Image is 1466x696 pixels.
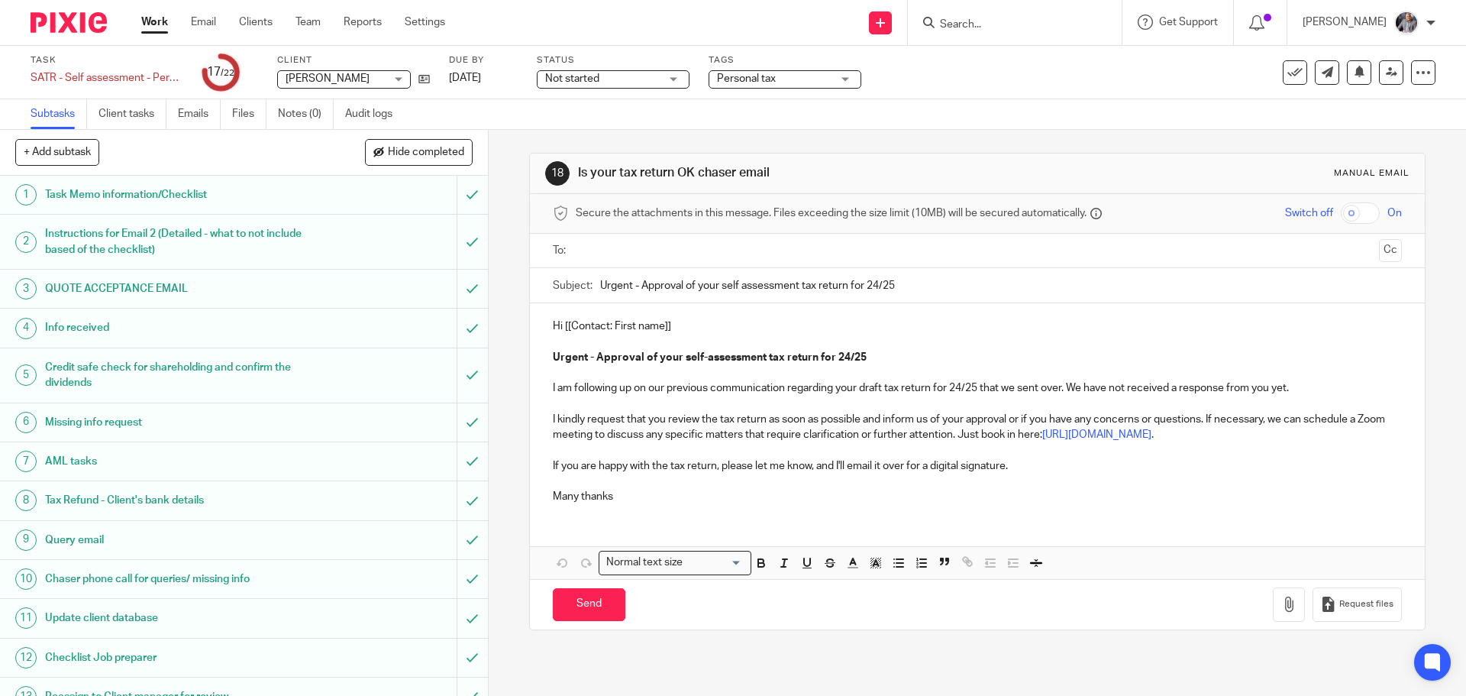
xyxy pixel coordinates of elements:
h1: Missing info request [45,411,309,434]
span: Hide completed [388,147,464,159]
div: 2 [15,231,37,253]
span: On [1387,206,1402,221]
p: If you are happy with the tax return, please let me know, and I'll email it over for a digital si... [553,458,1401,474]
a: Notes (0) [278,99,334,129]
input: Search [938,18,1076,32]
div: 18 [545,161,570,186]
h1: Credit safe check for shareholding and confirm the dividends [45,356,309,395]
h1: Checklist Job preparer [45,646,309,669]
span: Request files [1339,598,1393,610]
p: I am following up on our previous communication regarding your draft tax return for 24/25 that we... [553,380,1401,396]
div: 7 [15,451,37,472]
span: Switch off [1285,206,1333,221]
a: Email [191,15,216,30]
div: Search for option [599,551,751,575]
strong: Urgent - Approval of your self-assessment tax return for 24/25 [553,352,867,363]
a: Settings [405,15,445,30]
button: Request files [1313,588,1401,622]
small: /22 [221,69,234,77]
div: 17 [207,63,234,81]
a: Audit logs [345,99,404,129]
span: Normal text size [602,555,686,571]
div: 4 [15,318,37,339]
div: 10 [15,568,37,590]
p: [PERSON_NAME] [1303,15,1387,30]
h1: Update client database [45,607,309,630]
button: Hide completed [365,139,473,165]
p: Many thanks [553,489,1401,504]
a: Team [295,15,321,30]
div: 8 [15,490,37,511]
h1: AML tasks [45,450,309,473]
h1: Is your tax return OK chaser email [578,165,1010,181]
input: Search for option [687,555,742,571]
h1: Query email [45,529,309,552]
div: 5 [15,364,37,386]
p: I kindly request that you review the tax return as soon as possible and inform us of your approva... [553,412,1401,443]
input: Send [553,588,625,621]
span: Secure the attachments in this message. Files exceeding the size limit (10MB) will be secured aut... [576,206,1087,221]
label: Task [31,54,183,66]
label: Tags [709,54,861,66]
label: Subject: [553,278,593,293]
a: Clients [239,15,273,30]
div: 11 [15,607,37,629]
label: To: [553,243,570,258]
a: Work [141,15,168,30]
a: Emails [178,99,221,129]
div: 9 [15,529,37,551]
h1: QUOTE ACCEPTANCE EMAIL [45,277,309,300]
label: Due by [449,54,518,66]
div: SATR - Self assessment - Personal tax return 24/25 [31,70,183,86]
h1: Info received [45,316,309,339]
h1: Task Memo information/Checklist [45,183,309,206]
div: 6 [15,412,37,433]
a: Subtasks [31,99,87,129]
a: [URL][DOMAIN_NAME] [1042,429,1151,440]
a: Files [232,99,266,129]
img: Pixie [31,12,107,33]
label: Status [537,54,689,66]
span: [DATE] [449,73,481,83]
div: 12 [15,647,37,668]
div: 3 [15,278,37,299]
div: 1 [15,184,37,206]
div: Manual email [1334,167,1409,180]
span: Get Support [1159,17,1218,28]
img: -%20%20-%20studio@ingrained.co.uk%20for%20%20-20220223%20at%20101413%20-%201W1A2026.jpg [1394,11,1419,35]
p: Hi [[Contact: First name]] [553,319,1401,334]
button: + Add subtask [15,139,99,165]
span: Personal tax [717,73,776,84]
h1: Chaser phone call for queries/ missing info [45,568,309,591]
span: Not started [545,73,599,84]
button: Cc [1379,239,1402,262]
h1: Tax Refund - Client's bank details [45,489,309,512]
a: Reports [344,15,382,30]
h1: Instructions for Email 2 (Detailed - what to not include based of the checklist) [45,222,309,261]
a: Client tasks [98,99,166,129]
label: Client [277,54,430,66]
span: [PERSON_NAME] [286,73,370,84]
